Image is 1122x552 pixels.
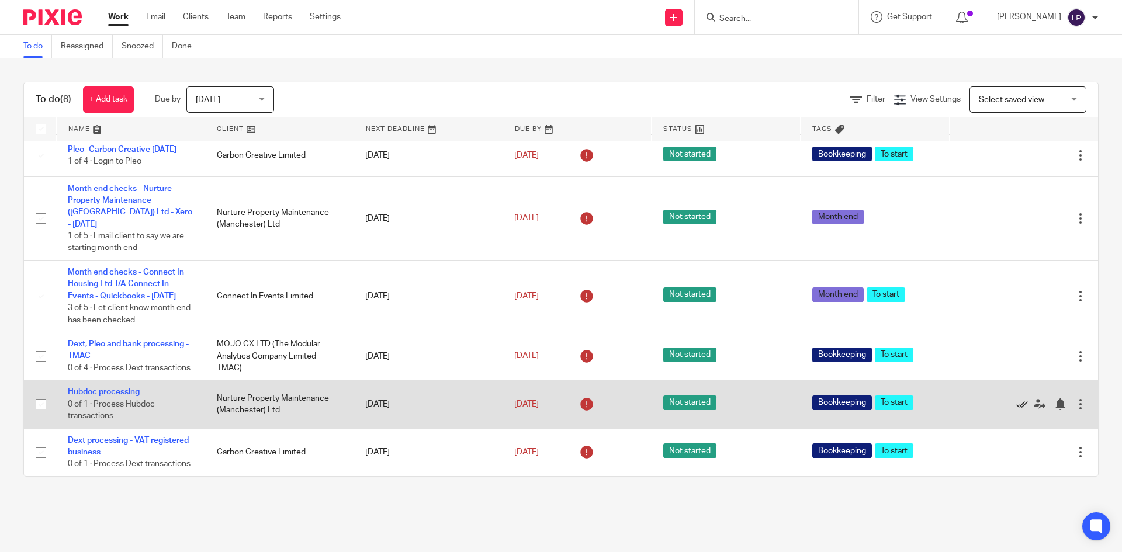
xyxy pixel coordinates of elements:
[205,135,354,176] td: Carbon Creative Limited
[514,214,539,223] span: [DATE]
[812,443,872,458] span: Bookkeeping
[263,11,292,23] a: Reports
[68,340,189,360] a: Dext, Pleo and bank processing - TMAC
[812,126,832,132] span: Tags
[354,261,503,332] td: [DATE]
[68,185,192,228] a: Month end checks - Nurture Property Maintenance ([GEOGRAPHIC_DATA]) Ltd - Xero - [DATE]
[1016,398,1034,410] a: Mark as done
[812,395,872,410] span: Bookkeeping
[68,232,184,252] span: 1 of 5 · Email client to say we are starting month end
[36,93,71,106] h1: To do
[83,86,134,113] a: + Add task
[205,176,354,260] td: Nurture Property Maintenance (Manchester) Ltd
[875,395,913,410] span: To start
[23,9,82,25] img: Pixie
[887,13,932,21] span: Get Support
[68,460,191,468] span: 0 of 1 · Process Dext transactions
[146,11,165,23] a: Email
[875,147,913,161] span: To start
[68,436,189,456] a: Dext processing - VAT registered business
[867,287,905,302] span: To start
[23,35,52,58] a: To do
[663,210,716,224] span: Not started
[155,93,181,105] p: Due by
[108,11,129,23] a: Work
[354,135,503,176] td: [DATE]
[718,14,823,25] input: Search
[68,158,141,166] span: 1 of 4 · Login to Pleo
[867,95,885,103] span: Filter
[875,348,913,362] span: To start
[663,443,716,458] span: Not started
[310,11,341,23] a: Settings
[812,348,872,362] span: Bookkeeping
[997,11,1061,23] p: [PERSON_NAME]
[196,96,220,104] span: [DATE]
[514,448,539,456] span: [DATE]
[68,145,176,154] a: Pleo -Carbon Creative [DATE]
[205,332,354,380] td: MOJO CX LTD (The Modular Analytics Company Limited TMAC)
[354,380,503,428] td: [DATE]
[183,11,209,23] a: Clients
[68,400,155,421] span: 0 of 1 · Process Hubdoc transactions
[514,151,539,159] span: [DATE]
[354,176,503,260] td: [DATE]
[68,268,184,300] a: Month end checks - Connect In Housing Ltd T/A Connect In Events - Quickbooks - [DATE]
[61,35,113,58] a: Reassigned
[812,210,864,224] span: Month end
[1067,8,1086,27] img: svg%3E
[226,11,245,23] a: Team
[68,388,140,396] a: Hubdoc processing
[514,352,539,360] span: [DATE]
[68,364,191,372] span: 0 of 4 · Process Dext transactions
[663,395,716,410] span: Not started
[205,261,354,332] td: Connect In Events Limited
[354,332,503,380] td: [DATE]
[68,304,191,324] span: 3 of 5 · Let client know month end has been checked
[979,96,1044,104] span: Select saved view
[812,147,872,161] span: Bookkeeping
[875,443,913,458] span: To start
[122,35,163,58] a: Snoozed
[663,348,716,362] span: Not started
[205,380,354,428] td: Nurture Property Maintenance (Manchester) Ltd
[172,35,200,58] a: Done
[60,95,71,104] span: (8)
[514,292,539,300] span: [DATE]
[663,287,716,302] span: Not started
[812,287,864,302] span: Month end
[354,428,503,476] td: [DATE]
[514,400,539,408] span: [DATE]
[910,95,961,103] span: View Settings
[663,147,716,161] span: Not started
[205,428,354,476] td: Carbon Creative Limited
